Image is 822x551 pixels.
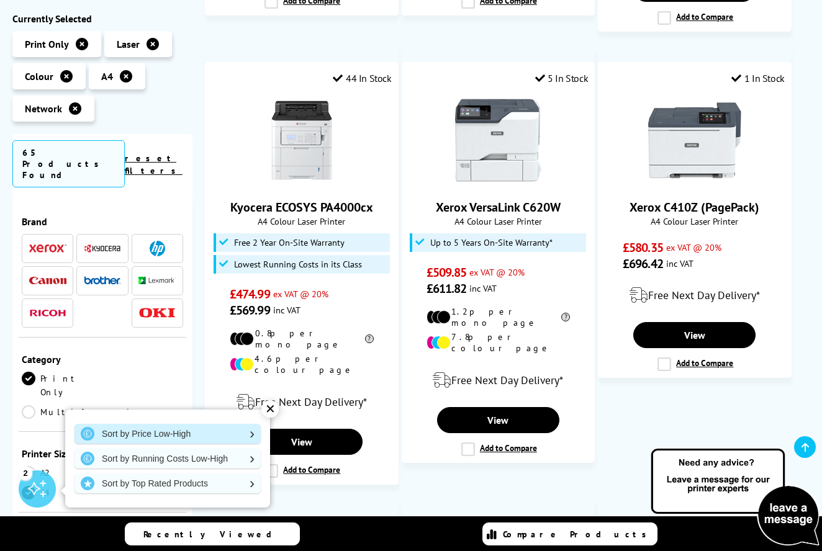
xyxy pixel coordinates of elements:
span: £569.99 [230,302,270,318]
span: inc VAT [273,304,300,316]
label: Add to Compare [461,442,537,456]
span: 65 Products Found [12,140,125,187]
a: View [240,429,363,455]
div: modal_delivery [409,363,589,398]
a: Sort by Price Low-High [75,424,261,444]
a: A4 [22,486,102,499]
a: Sort by Top Rated Products [75,473,261,493]
span: ex VAT @ 20% [666,241,721,253]
label: Add to Compare [264,464,340,478]
a: Lexmark [138,273,176,289]
span: Recently Viewed [143,529,284,540]
img: Kyocera ECOSYS PA4000cx [255,94,348,187]
img: Ricoh [29,310,66,316]
img: HP [150,241,165,256]
span: Compare Products [503,529,653,540]
span: Print Only [25,38,69,50]
div: 44 In Stock [333,72,391,84]
span: ex VAT @ 20% [469,266,525,278]
li: 7.8p per colour page [427,331,571,354]
a: Xerox VersaLink C620W [451,177,544,189]
span: £474.99 [230,286,270,302]
div: Printer Size [22,447,183,460]
img: Xerox [29,244,66,253]
div: modal_delivery [212,385,392,419]
span: ex VAT @ 20% [273,288,328,300]
a: reset filters [125,153,183,176]
span: A4 [101,70,113,83]
img: Xerox VersaLink C620W [451,94,544,187]
a: Multifunction [22,405,157,419]
img: Xerox C410Z (PagePack) [648,94,741,187]
span: Colour [25,70,53,83]
a: View [633,322,756,348]
a: OKI [138,305,176,321]
a: Xerox VersaLink C620W [436,199,561,215]
span: £696.42 [623,256,663,272]
a: Canon [29,273,66,289]
img: Kyocera [84,244,121,253]
span: Laser [117,38,140,50]
a: Kyocera ECOSYS PA4000cx [255,177,348,189]
label: Add to Compare [657,357,733,371]
span: A4 Colour Laser Printer [409,215,589,227]
span: inc VAT [469,282,497,294]
a: Kyocera [84,241,121,256]
span: £509.85 [427,264,467,280]
div: Currently Selected [12,12,192,25]
a: Recently Viewed [125,522,300,545]
span: £580.35 [623,240,663,256]
span: Up to 5 Years On-Site Warranty* [430,238,553,248]
a: View [437,407,559,433]
a: A2 [22,466,102,480]
span: inc VAT [666,258,693,269]
div: modal_delivery [605,278,785,313]
span: Free 2 Year On-Site Warranty [234,238,345,248]
div: Category [22,353,183,365]
span: Lowest Running Costs in its Class [234,259,362,269]
a: Xerox [29,241,66,256]
span: A4 Colour Laser Printer [212,215,392,227]
div: 2 [19,466,32,480]
a: Print Only [22,372,102,399]
a: HP [138,241,176,256]
li: 1.2p per mono page [427,306,571,328]
label: Add to Compare [657,11,733,25]
span: Network [25,102,62,115]
a: Xerox C410Z (PagePack) [648,177,741,189]
a: Kyocera ECOSYS PA4000cx [230,199,373,215]
span: A4 Colour Laser Printer [605,215,785,227]
a: Compare Products [482,522,657,545]
li: 4.6p per colour page [230,353,374,375]
a: Brother [84,273,121,289]
div: 5 In Stock [535,72,589,84]
img: Open Live Chat window [648,447,822,549]
div: ✕ [261,400,279,418]
img: Canon [29,277,66,285]
a: Sort by Running Costs Low-High [75,449,261,468]
div: 1 In Stock [731,72,785,84]
a: Xerox C410Z (PagePack) [630,199,759,215]
img: Lexmark [138,277,176,285]
div: Brand [22,215,183,228]
a: Ricoh [29,305,66,321]
img: Brother [84,276,121,285]
img: OKI [138,308,176,318]
span: £611.82 [427,280,467,297]
li: 0.8p per mono page [230,328,374,350]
